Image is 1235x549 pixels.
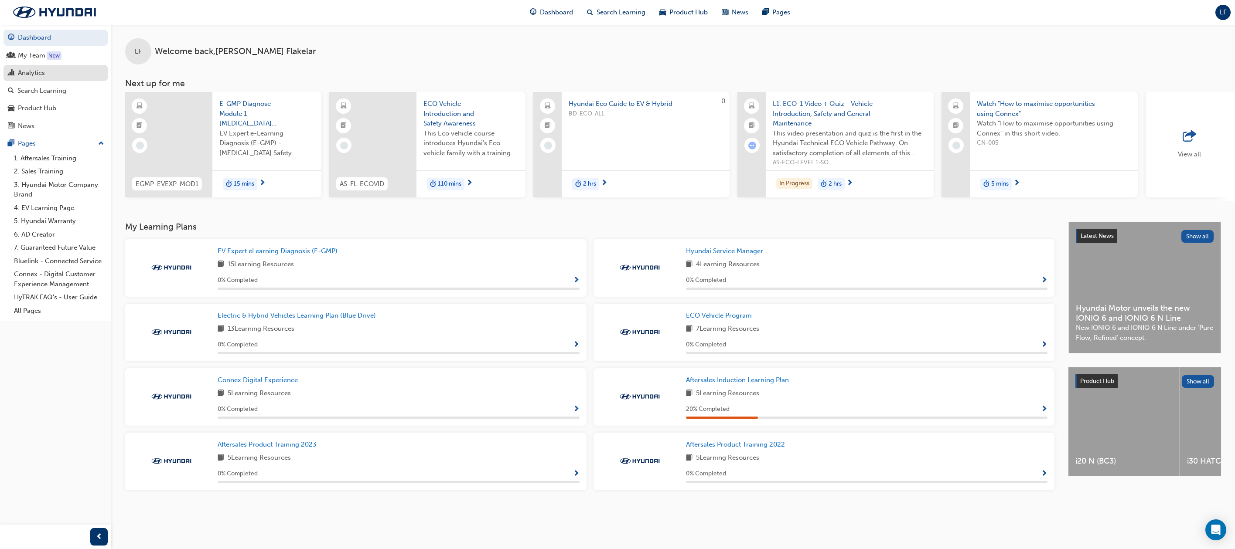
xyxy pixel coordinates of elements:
[616,263,664,272] img: Trak
[3,100,108,116] a: Product Hub
[587,7,593,18] span: search-icon
[10,291,108,304] a: HyTRAK FAQ's - User Guide
[846,180,853,187] span: next-icon
[10,241,108,254] a: 7. Guaranteed Future Value
[4,3,105,21] img: Trak
[219,99,314,129] span: E-GMP Diagnose Module 1 - [MEDICAL_DATA] Safety
[749,101,755,112] span: laptop-icon
[340,179,384,189] span: AS-FL-ECOVID
[1182,375,1215,388] button: Show all
[772,7,790,17] span: Pages
[977,119,1131,138] span: Watch "How to maximise opportunities using Connex" in this short video.
[1068,367,1180,476] a: i20 N (BC3)
[8,105,14,112] span: car-icon
[686,469,726,479] span: 0 % Completed
[1041,275,1047,286] button: Show Progress
[147,328,195,336] img: Trak
[136,101,143,112] span: learningResourceType_ELEARNING-icon
[721,97,725,105] span: 0
[136,142,144,149] span: learningRecordVerb_NONE-icon
[544,142,552,149] span: learningRecordVerb_NONE-icon
[3,83,108,99] a: Search Learning
[686,324,693,335] span: book-icon
[10,165,108,178] a: 2. Sales Training
[1215,5,1231,20] button: LF
[218,340,258,350] span: 0 % Completed
[136,179,198,189] span: EGMP-EVEXP-MOD1
[686,376,789,384] span: Aftersales Induction Learning Plan
[47,51,61,60] div: Tooltip anchor
[125,92,321,197] a: EGMP-EVEXP-MOD1E-GMP Diagnose Module 1 - [MEDICAL_DATA] SafetyEV Expert e-Learning Diagnosis (E-G...
[228,388,291,399] span: 5 Learning Resources
[686,275,726,285] span: 0 % Completed
[573,468,580,479] button: Show Progress
[218,441,317,448] span: Aftersales Product Training 2023
[3,47,108,64] a: My Team
[3,118,108,134] a: News
[18,121,34,131] div: News
[18,139,36,149] div: Pages
[776,178,812,190] div: In Progress
[10,152,108,165] a: 1. Aftersales Training
[1075,374,1214,388] a: Product HubShow all
[218,440,320,450] a: Aftersales Product Training 2023
[228,453,291,464] span: 5 Learning Resources
[10,254,108,268] a: Bluelink - Connected Service
[686,340,726,350] span: 0 % Completed
[10,214,108,228] a: 5. Hyundai Warranty
[821,179,827,190] span: duration-icon
[1183,130,1196,142] span: outbound-icon
[983,179,989,190] span: duration-icon
[1075,456,1173,466] span: i20 N (BC3)
[8,122,14,130] span: news-icon
[530,7,536,18] span: guage-icon
[218,388,224,399] span: book-icon
[755,3,797,21] a: pages-iconPages
[569,109,723,119] span: BD-ECO-ALL
[573,406,580,413] span: Show Progress
[1076,303,1214,323] span: Hyundai Motor unveils the new IONIQ 6 and IONIQ 6 N Line
[3,136,108,152] button: Pages
[228,324,294,335] span: 13 Learning Resources
[1080,377,1114,385] span: Product Hub
[573,339,580,350] button: Show Progress
[10,178,108,201] a: 3. Hyundai Motor Company Brand
[616,392,664,401] img: Trak
[96,532,102,542] span: prev-icon
[575,179,581,190] span: duration-icon
[10,304,108,318] a: All Pages
[218,247,338,255] span: EV Expert eLearning Diagnosis (E-GMP)
[218,275,258,285] span: 0 % Completed
[1205,519,1226,540] div: Open Intercom Messenger
[98,138,104,149] span: up-icon
[430,179,436,190] span: duration-icon
[1041,404,1047,415] button: Show Progress
[659,7,666,18] span: car-icon
[218,469,258,479] span: 0 % Completed
[715,3,755,21] a: news-iconNews
[597,7,645,17] span: Search Learning
[545,120,551,132] span: booktick-icon
[147,457,195,465] img: Trak
[773,158,927,168] span: AS-ECO-LEVEL 1-SQ
[1041,406,1047,413] span: Show Progress
[953,101,959,112] span: laptop-icon
[423,129,519,158] span: This Eco vehicle course introduces Hyundai's Eco vehicle family with a training video presentatio...
[732,7,748,17] span: News
[10,201,108,215] a: 4. EV Learning Page
[991,179,1009,189] span: 5 mins
[3,28,108,136] button: DashboardMy TeamAnalyticsSearch LearningProduct HubNews
[340,142,348,149] span: learningRecordVerb_NONE-icon
[147,392,195,401] img: Trak
[953,120,959,132] span: booktick-icon
[686,375,792,385] a: Aftersales Induction Learning Plan
[17,86,66,96] div: Search Learning
[10,228,108,241] a: 6. AD Creator
[722,7,728,18] span: news-icon
[652,3,715,21] a: car-iconProduct Hub
[696,324,759,335] span: 7 Learning Resources
[762,7,769,18] span: pages-icon
[573,470,580,478] span: Show Progress
[686,404,730,414] span: 20 % Completed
